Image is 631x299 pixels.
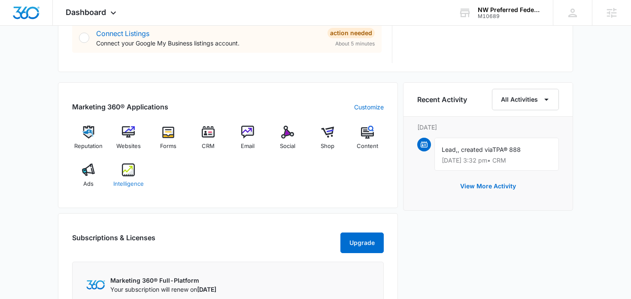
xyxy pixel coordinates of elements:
span: Email [241,142,255,151]
p: Your subscription will renew on [110,285,216,294]
span: CRM [202,142,215,151]
span: , created via [458,146,492,153]
p: Connect your Google My Business listings account. [96,39,321,48]
span: About 5 minutes [335,40,375,48]
span: Websites [116,142,141,151]
button: Upgrade [340,233,384,253]
h2: Subscriptions & Licenses [72,233,155,250]
p: [DATE] [417,123,559,132]
a: Social [271,126,304,157]
p: Marketing 360® Full-Platform [110,276,216,285]
button: View More Activity [452,176,525,196]
a: Email [231,126,264,157]
span: Content [357,142,378,151]
p: [DATE] 3:32 pm • CRM [442,157,552,163]
div: account name [478,6,540,13]
span: Shop [321,142,334,151]
span: Intelligence [113,180,144,188]
span: Social [280,142,295,151]
a: Customize [354,103,384,112]
span: Reputation [74,142,103,151]
span: Ads [83,180,94,188]
a: Shop [311,126,344,157]
span: TPA® 888 [492,146,521,153]
a: Intelligence [112,163,145,194]
span: Dashboard [66,8,106,17]
span: Forms [160,142,176,151]
a: Forms [152,126,185,157]
h2: Marketing 360® Applications [72,102,168,112]
div: Action Needed [328,28,375,38]
h6: Recent Activity [417,94,467,105]
a: Content [351,126,384,157]
a: CRM [191,126,224,157]
a: Ads [72,163,105,194]
a: Websites [112,126,145,157]
span: Lead, [442,146,458,153]
a: Reputation [72,126,105,157]
button: All Activities [492,89,559,110]
div: account id [478,13,540,19]
a: Connect Listings [96,29,149,38]
img: Marketing 360 Logo [86,280,105,289]
span: [DATE] [197,286,216,293]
